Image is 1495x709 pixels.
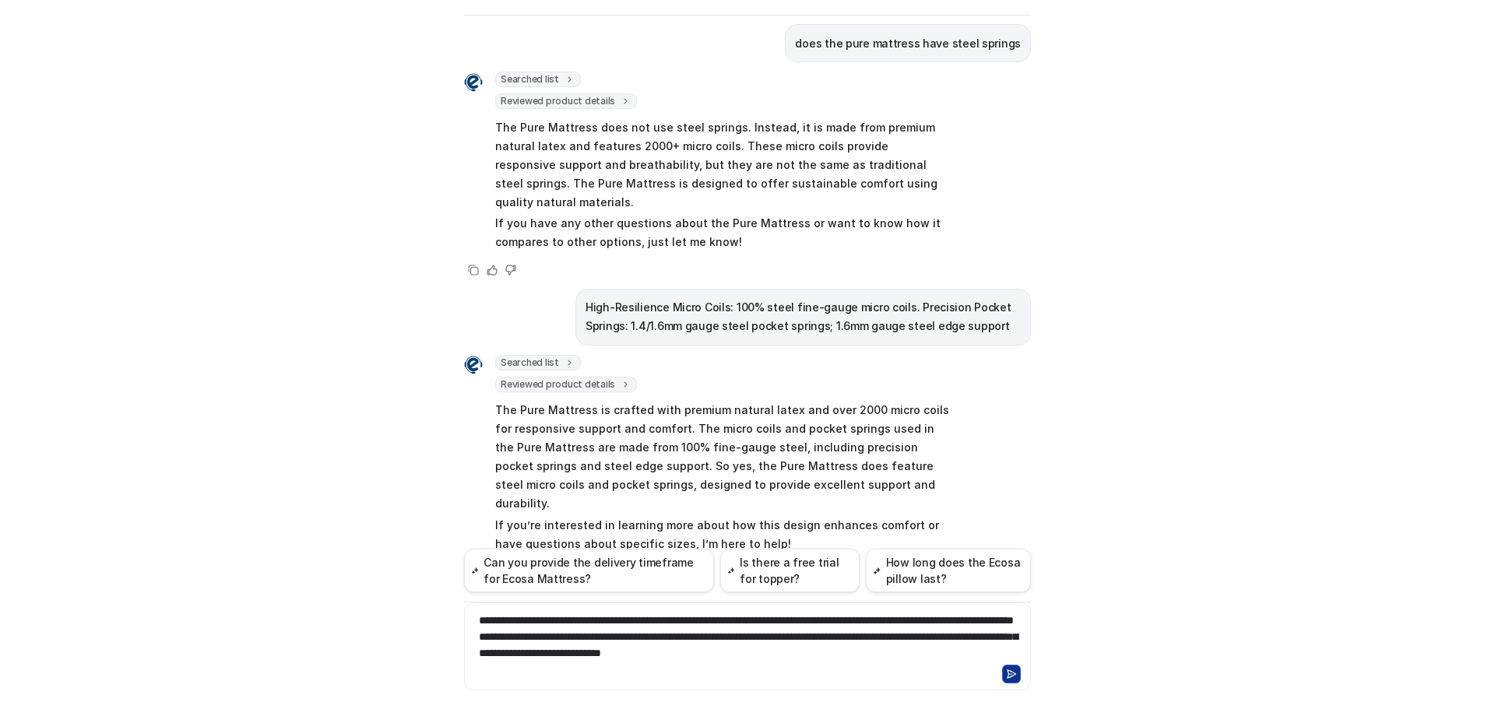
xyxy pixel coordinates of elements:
p: The Pure Mattress does not use steel springs. Instead, it is made from premium natural latex and ... [495,118,951,212]
button: Is there a free trial for topper? [720,549,860,592]
p: If you have any other questions about the Pure Mattress or want to know how it compares to other ... [495,214,951,251]
img: Widget [464,356,483,374]
p: High-Resilience Micro Coils: 100% steel fine-gauge micro coils. Precision Pocket Springs: 1.4/1.6... [586,298,1021,335]
img: Widget [464,73,483,92]
span: Reviewed product details [495,377,637,392]
span: Reviewed product details [495,93,637,109]
p: The Pure Mattress is crafted with premium natural latex and over 2000 micro coils for responsive ... [495,401,951,513]
span: Searched list [495,355,581,370]
button: How long does the Ecosa pillow last? [866,549,1031,592]
button: Can you provide the delivery timeframe for Ecosa Mattress? [464,549,714,592]
p: If you’re interested in learning more about how this design enhances comfort or have questions ab... [495,516,951,553]
p: does the pure mattress have steel springs [795,34,1021,53]
span: Searched list [495,72,581,87]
